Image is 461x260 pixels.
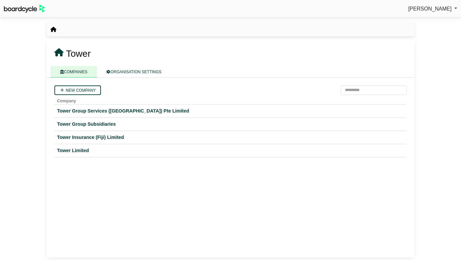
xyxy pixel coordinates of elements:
a: [PERSON_NAME] [408,5,457,13]
span: [PERSON_NAME] [408,6,452,12]
nav: breadcrumb [50,25,56,34]
a: Tower Limited [57,147,404,154]
a: Tower Insurance (Fiji) Limited [57,134,404,141]
a: New company [54,85,101,95]
th: Company [54,95,407,105]
a: COMPANIES [50,66,97,78]
a: Tower Group Subsidiaries [57,120,404,128]
span: Tower [66,49,91,59]
a: ORGANISATION SETTINGS [97,66,171,78]
a: Tower Group Services ([GEOGRAPHIC_DATA]) Pte Limited [57,107,404,115]
img: BoardcycleBlackGreen-aaafeed430059cb809a45853b8cf6d952af9d84e6e89e1f1685b34bfd5cb7d64.svg [4,5,45,13]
